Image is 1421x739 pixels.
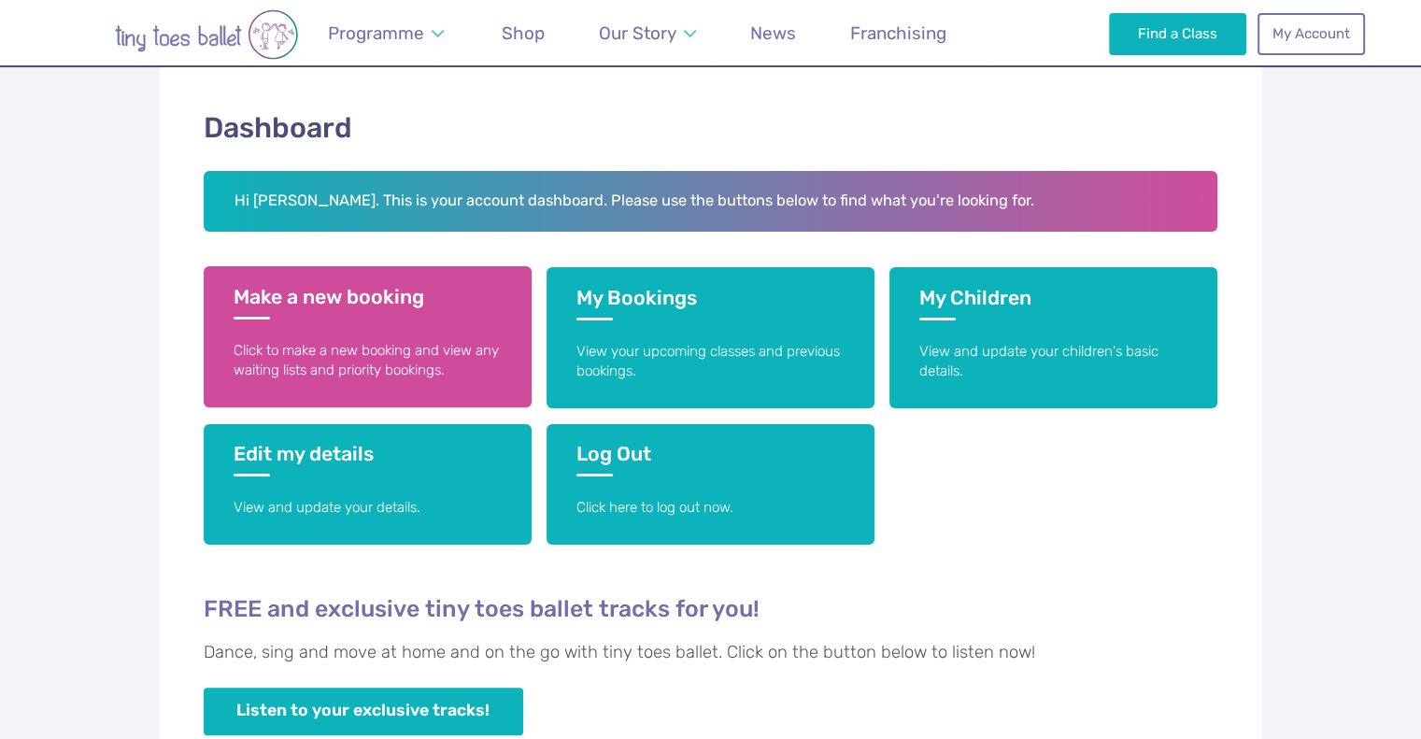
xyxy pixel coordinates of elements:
p: Click to make a new booking and view any waiting lists and priority bookings. [234,341,502,381]
h3: Edit my details [234,442,502,476]
a: News [742,11,805,55]
a: Log Out Click here to log out now. [547,424,874,545]
img: tiny toes ballet [57,9,356,60]
p: View and update your children's basic details. [919,342,1187,382]
h2: Hi [PERSON_NAME]. This is your account dashboard. Please use the buttons below to find what you'r... [204,171,1218,233]
p: View your upcoming classes and previous bookings. [576,342,845,382]
span: Our Story [599,22,676,44]
a: Programme [320,11,453,55]
span: News [750,22,796,44]
a: My Bookings View your upcoming classes and previous bookings. [547,267,874,408]
span: Shop [502,22,545,44]
p: Dance, sing and move at home and on the go with tiny toes ballet. Click on the button below to li... [204,640,1218,666]
p: Click here to log out now. [576,498,845,518]
h4: FREE and exclusive tiny toes ballet tracks for you! [204,594,1218,623]
a: Find a Class [1109,13,1246,54]
a: Make a new booking Click to make a new booking and view any waiting lists and priority bookings. [204,266,532,407]
a: Listen to your exclusive tracks! [204,688,523,735]
span: Franchising [850,22,946,44]
h3: My Children [919,286,1187,320]
span: Programme [328,22,424,44]
p: View and update your details. [234,498,502,518]
h3: My Bookings [576,286,845,320]
h3: Make a new booking [234,285,502,320]
a: My Children View and update your children's basic details. [889,267,1217,408]
a: Franchising [842,11,956,55]
a: Edit my details View and update your details. [204,424,532,545]
h1: Dashboard [204,108,1218,149]
a: Our Story [590,11,704,55]
a: Shop [493,11,554,55]
h3: Log Out [576,442,845,476]
a: My Account [1258,13,1364,54]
